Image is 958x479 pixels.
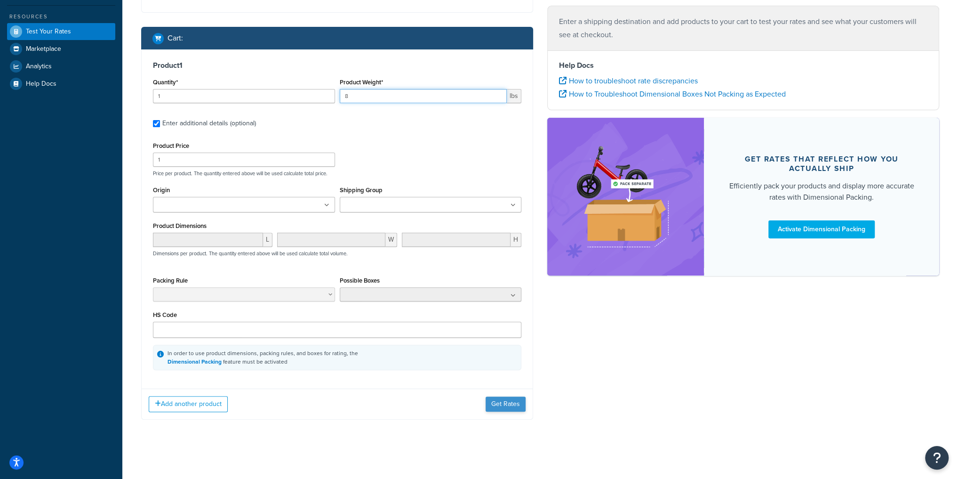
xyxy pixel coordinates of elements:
[168,349,358,366] div: In order to use product dimensions, packing rules, and boxes for rating, the feature must be acti...
[149,396,228,412] button: Add another product
[340,79,383,86] label: Product Weight*
[26,45,61,53] span: Marketplace
[7,58,115,75] a: Analytics
[153,311,177,318] label: HS Code
[26,28,71,36] span: Test Your Rates
[153,277,188,284] label: Packing Rule
[153,89,335,103] input: 0
[340,277,380,284] label: Possible Boxes
[340,187,383,194] label: Shipping Group
[559,89,786,99] a: How to Troubleshoot Dimensional Boxes Not Packing as Expected
[153,120,160,127] input: Enter additional details (optional)
[153,187,170,194] label: Origin
[559,75,698,86] a: How to troubleshoot rate discrepancies
[7,23,115,40] a: Test Your Rates
[7,75,115,92] a: Help Docs
[153,222,207,229] label: Product Dimensions
[153,61,521,70] h3: Product 1
[168,34,183,42] h2: Cart :
[162,117,256,130] div: Enter additional details (optional)
[486,397,526,412] button: Get Rates
[153,79,178,86] label: Quantity*
[340,89,507,103] input: 0.00
[726,180,917,203] div: Efficiently pack your products and display more accurate rates with Dimensional Packing.
[7,13,115,21] div: Resources
[7,41,115,57] a: Marketplace
[559,15,927,41] p: Enter a shipping destination and add products to your cart to test your rates and see what your c...
[26,80,56,88] span: Help Docs
[567,132,685,261] img: feature-image-dim-d40ad3071a2b3c8e08177464837368e35600d3c5e73b18a22c1e4bb210dc32ac.png
[153,142,189,149] label: Product Price
[151,170,524,177] p: Price per product. The quantity entered above will be used calculate total price.
[511,233,521,247] span: H
[726,154,917,173] div: Get rates that reflect how you actually ship
[385,233,397,247] span: W
[507,89,521,103] span: lbs
[263,233,272,247] span: L
[925,446,949,470] button: Open Resource Center
[151,250,348,257] p: Dimensions per product. The quantity entered above will be used calculate total volume.
[26,63,52,71] span: Analytics
[768,220,875,238] a: Activate Dimensional Packing
[168,357,222,366] a: Dimensional Packing
[559,60,927,71] h4: Help Docs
